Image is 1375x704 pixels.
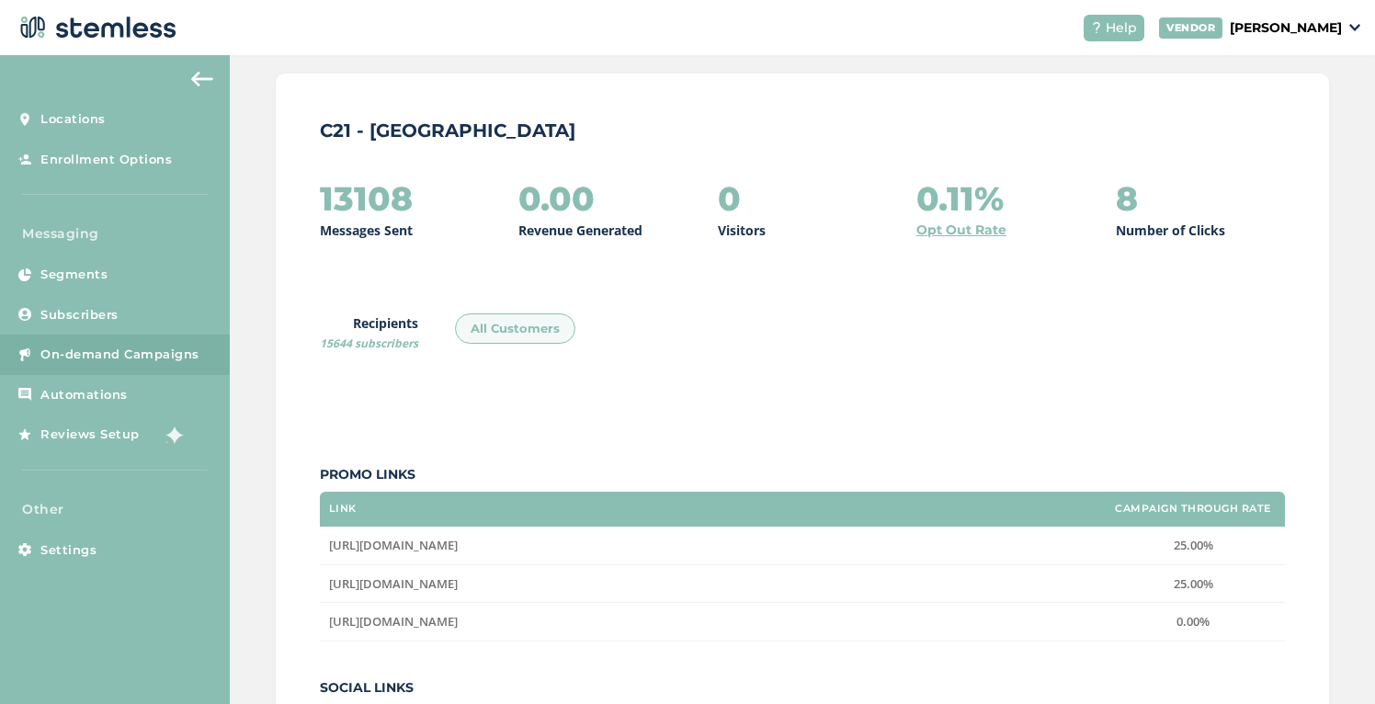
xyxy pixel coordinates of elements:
[40,306,119,324] span: Subscribers
[40,266,108,284] span: Segments
[320,678,1285,698] label: Social Links
[916,180,1004,217] h2: 0.11%
[153,416,190,453] img: glitter-stars-b7820f95.gif
[40,541,97,560] span: Settings
[518,180,595,217] h2: 0.00
[329,503,357,515] label: Link
[1230,18,1342,38] p: [PERSON_NAME]
[329,576,1092,592] label: https://www.cannabis21.com/hoquiam-wa-dispensary
[40,110,106,129] span: Locations
[455,313,575,345] div: All Customers
[329,538,1092,553] label: https://www.cannabis21.com/aberdeen-wa-dispensary
[916,221,1006,240] a: Opt Out Rate
[40,346,199,364] span: On-demand Campaigns
[320,313,418,352] label: Recipients
[1091,22,1102,33] img: icon-help-white-03924b79.svg
[718,221,766,240] p: Visitors
[40,426,140,444] span: Reviews Setup
[1106,18,1137,38] span: Help
[963,29,1375,704] iframe: Chat Widget
[15,9,176,46] img: logo-dark-0685b13c.svg
[40,151,172,169] span: Enrollment Options
[40,386,128,404] span: Automations
[329,613,458,630] span: [URL][DOMAIN_NAME]
[329,614,1092,630] label: https://www.cannabis21.com/ocean-shores-wa-dispensary
[320,221,413,240] p: Messages Sent
[191,72,213,86] img: icon-arrow-back-accent-c549486e.svg
[329,537,458,553] span: [URL][DOMAIN_NAME]
[1349,24,1360,31] img: icon_down-arrow-small-66adaf34.svg
[320,335,418,351] span: 15644 subscribers
[1159,17,1222,39] div: VENDOR
[320,180,413,217] h2: 13108
[518,221,642,240] p: Revenue Generated
[320,465,1285,484] label: Promo Links
[320,118,1285,143] p: C21 - [GEOGRAPHIC_DATA]
[718,180,741,217] h2: 0
[329,575,458,592] span: [URL][DOMAIN_NAME]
